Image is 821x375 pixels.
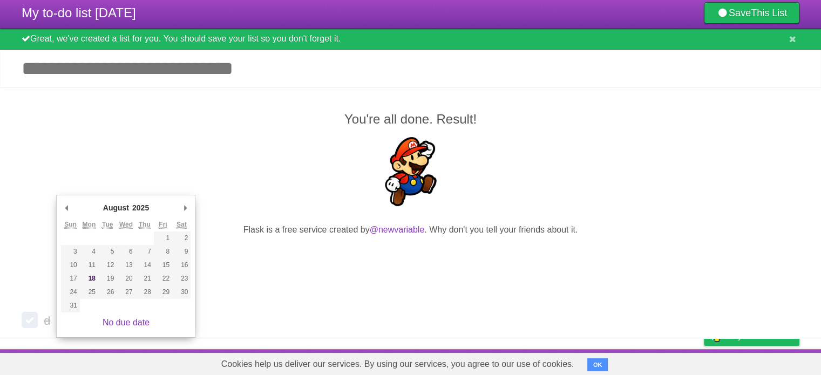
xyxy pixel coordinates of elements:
button: 31 [61,299,79,312]
abbr: Friday [159,221,167,229]
a: SaveThis List [704,2,799,24]
button: 24 [61,285,79,299]
button: 27 [117,285,135,299]
iframe: X Post Button [391,250,430,265]
button: 30 [172,285,191,299]
h2: You're all done. Result! [22,110,799,129]
button: Next Month [180,200,191,216]
button: 7 [135,245,154,258]
button: 15 [154,258,172,272]
span: Cookies help us deliver our services. By using our services, you agree to our use of cookies. [211,353,585,375]
button: 14 [135,258,154,272]
a: Developers [596,352,640,372]
a: About [560,352,583,372]
abbr: Monday [83,221,96,229]
a: Suggest a feature [731,352,799,372]
span: Buy me a coffee [727,326,794,345]
span: My to-do list [DATE] [22,5,136,20]
button: 28 [135,285,154,299]
abbr: Thursday [139,221,151,229]
button: 25 [80,285,98,299]
abbr: Wednesday [119,221,133,229]
abbr: Saturday [177,221,187,229]
a: Terms [653,352,677,372]
button: 5 [98,245,117,258]
div: 2025 [131,200,151,216]
button: 29 [154,285,172,299]
a: @newvariable [370,225,425,234]
button: 2 [172,231,191,245]
img: Super Mario [376,137,445,206]
button: 17 [61,272,79,285]
button: 21 [135,272,154,285]
button: 23 [172,272,191,285]
button: 11 [80,258,98,272]
a: No due date [103,318,150,327]
button: 10 [61,258,79,272]
button: 26 [98,285,117,299]
button: 9 [172,245,191,258]
div: August [101,200,131,216]
button: 1 [154,231,172,245]
button: 8 [154,245,172,258]
abbr: Sunday [64,221,77,229]
button: 18 [80,272,98,285]
p: Flask is a free service created by . Why don't you tell your friends about it. [22,223,799,236]
a: Privacy [690,352,718,372]
button: 20 [117,272,135,285]
button: 19 [98,272,117,285]
button: 12 [98,258,117,272]
button: Previous Month [61,200,72,216]
button: 6 [117,245,135,258]
button: 4 [80,245,98,258]
button: 3 [61,245,79,258]
label: Done [22,312,38,328]
b: This List [751,8,787,18]
button: OK [587,358,608,371]
span: d [44,314,53,328]
button: 16 [172,258,191,272]
button: 22 [154,272,172,285]
abbr: Tuesday [102,221,113,229]
button: 13 [117,258,135,272]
